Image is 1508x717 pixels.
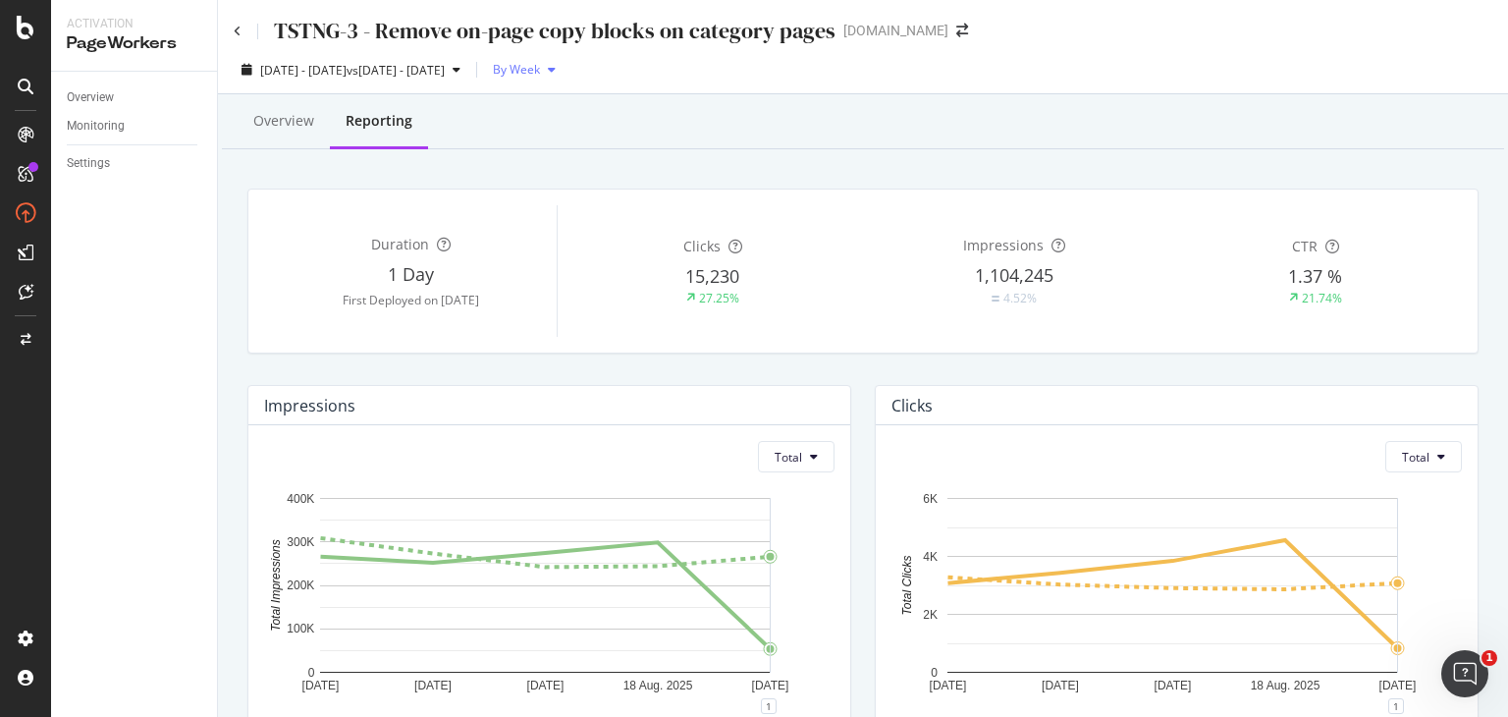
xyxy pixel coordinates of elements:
[388,262,434,286] span: 1 Day
[683,237,721,255] span: Clicks
[234,26,242,37] a: Click to go back
[843,21,948,40] div: [DOMAIN_NAME]
[346,111,412,131] div: Reporting
[347,62,445,79] span: vs [DATE] - [DATE]
[264,488,828,706] svg: A chart.
[963,236,1044,254] span: Impressions
[1441,650,1488,697] iframe: Intercom live chat
[752,680,789,693] text: [DATE]
[1388,698,1404,714] div: 1
[1402,449,1429,466] span: Total
[67,153,203,174] a: Settings
[1481,650,1497,666] span: 1
[264,396,355,415] div: Impressions
[414,680,452,693] text: [DATE]
[371,235,429,253] span: Duration
[287,623,314,636] text: 100K
[287,535,314,549] text: 300K
[923,492,938,506] text: 6K
[623,680,693,693] text: 18 Aug. 2025
[1379,680,1417,693] text: [DATE]
[891,396,933,415] div: Clicks
[234,54,468,85] button: [DATE] - [DATE]vs[DATE] - [DATE]
[699,290,739,306] div: 27.25%
[274,16,835,46] div: TSTNG-3 - Remove on-page copy blocks on category pages
[1385,441,1462,472] button: Total
[1003,290,1037,306] div: 4.52%
[67,153,110,174] div: Settings
[1155,680,1192,693] text: [DATE]
[485,54,564,85] button: By Week
[1302,290,1342,306] div: 21.74%
[485,61,540,78] span: By Week
[1288,264,1342,288] span: 1.37 %
[931,666,938,680] text: 0
[891,488,1455,706] svg: A chart.
[758,441,835,472] button: Total
[923,550,938,564] text: 4K
[527,680,565,693] text: [DATE]
[287,492,314,506] text: 400K
[775,449,802,466] span: Total
[67,87,203,108] a: Overview
[975,263,1053,287] span: 1,104,245
[67,116,203,137] a: Monitoring
[67,16,201,32] div: Activation
[923,608,938,622] text: 2K
[253,111,314,131] div: Overview
[992,296,999,302] img: Equal
[287,579,314,593] text: 200K
[264,292,557,308] div: First Deployed on [DATE]
[956,24,968,37] div: arrow-right-arrow-left
[67,116,125,137] div: Monitoring
[1292,237,1318,255] span: CTR
[302,680,340,693] text: [DATE]
[1251,680,1320,693] text: 18 Aug. 2025
[269,540,283,633] text: Total Impressions
[1042,680,1079,693] text: [DATE]
[260,62,347,79] span: [DATE] - [DATE]
[67,32,201,55] div: PageWorkers
[930,680,967,693] text: [DATE]
[308,666,315,680] text: 0
[900,556,914,616] text: Total Clicks
[67,87,114,108] div: Overview
[685,264,739,288] span: 15,230
[761,698,777,714] div: 1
